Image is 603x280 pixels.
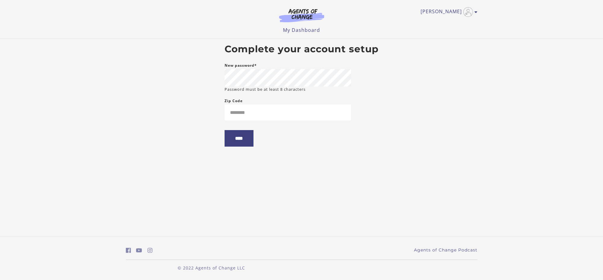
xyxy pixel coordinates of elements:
[273,8,331,22] img: Agents of Change Logo
[148,248,153,253] i: https://www.instagram.com/agentsofchangeprep/ (Open in a new window)
[126,265,297,271] p: © 2022 Agents of Change LLC
[225,62,257,69] label: New password*
[148,246,153,255] a: https://www.instagram.com/agentsofchangeprep/ (Open in a new window)
[126,246,131,255] a: https://www.facebook.com/groups/aswbtestprep (Open in a new window)
[225,97,243,105] label: Zip Code
[225,87,306,92] small: Password must be at least 8 characters
[136,246,142,255] a: https://www.youtube.com/c/AgentsofChangeTestPrepbyMeaganMitchell (Open in a new window)
[126,248,131,253] i: https://www.facebook.com/groups/aswbtestprep (Open in a new window)
[136,248,142,253] i: https://www.youtube.com/c/AgentsofChangeTestPrepbyMeaganMitchell (Open in a new window)
[414,247,477,253] a: Agents of Change Podcast
[421,7,474,17] a: Toggle menu
[225,44,379,55] h2: Complete your account setup
[283,27,320,33] a: My Dashboard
